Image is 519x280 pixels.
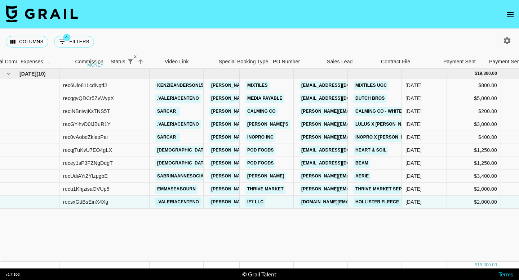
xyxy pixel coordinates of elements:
[215,55,269,69] div: Special Booking Type
[300,107,417,116] a: [PERSON_NAME][EMAIL_ADDRESS][DOMAIN_NAME]
[354,185,406,194] a: Thrive Market Sept
[6,36,48,48] button: Select columns
[155,133,180,142] a: sarcar_
[354,133,455,142] a: Inopro x [PERSON_NAME] [PERSON_NAME]
[447,196,501,209] div: $2,000.00
[300,198,416,207] a: [DOMAIN_NAME][EMAIL_ADDRESS][DOMAIN_NAME]
[245,198,265,207] a: IF7 LLC
[405,146,422,154] div: Sep '25
[36,70,46,77] span: ( 10 )
[245,94,284,103] a: Media Payable
[354,198,401,207] a: Hollister Fleece
[300,133,417,142] a: [PERSON_NAME][EMAIL_ADDRESS][DOMAIN_NAME]
[300,159,380,168] a: [EMAIL_ADDRESS][DOMAIN_NAME]
[209,81,327,90] a: [PERSON_NAME][EMAIL_ADDRESS][DOMAIN_NAME]
[300,172,454,181] a: [PERSON_NAME][EMAIL_ADDRESS][PERSON_NAME][DOMAIN_NAME]
[447,144,501,157] div: $1,250.00
[63,185,110,193] div: recu1KhjzisaOVUp5
[327,55,353,69] div: Sales Lead
[475,262,477,268] div: $
[155,120,201,129] a: .valeriacenteno
[6,272,20,277] div: v 1.7.103
[209,146,327,155] a: [PERSON_NAME][EMAIL_ADDRESS][DOMAIN_NAME]
[63,172,108,180] div: recUdiAYiZYlzpgbE
[354,107,421,116] a: Calming Co - Whitelisting
[111,55,125,69] div: Status
[245,185,285,194] a: Thrive Market
[155,81,205,90] a: kenzieanderson15
[245,81,270,90] a: Mixtiles
[161,55,215,69] div: Video Link
[63,121,111,128] div: recGYihvD0lJBuR1Y
[354,81,389,90] a: Mixtiles UGC
[155,146,209,155] a: [DEMOGRAPHIC_DATA]
[269,55,323,69] div: PO Number
[155,172,211,181] a: sabrinaannesocials
[405,121,422,128] div: Sep '25
[354,146,388,155] a: Heart & Soil
[132,53,139,60] span: 2
[354,94,387,103] a: Dutch Bros
[323,55,377,69] div: Sales Lead
[354,172,371,181] a: Aerie
[405,185,422,193] div: Sep '25
[209,133,327,142] a: [PERSON_NAME][EMAIL_ADDRESS][DOMAIN_NAME]
[405,134,422,141] div: Sep '25
[155,107,180,116] a: sarcar_
[447,183,501,196] div: $2,000.00
[245,146,275,155] a: Pod Foods
[300,120,454,129] a: [PERSON_NAME][EMAIL_ADDRESS][PERSON_NAME][DOMAIN_NAME]
[75,55,103,69] div: Commission
[443,55,476,69] div: Payment Sent
[63,146,112,154] div: recqjTuKvU7EO4gLX
[354,120,466,129] a: Lulus x [PERSON_NAME] 2 TikToks per month
[245,107,278,116] a: Calming Co
[63,34,70,41] span: 4
[405,159,422,167] div: Sep '25
[447,105,501,118] div: $200.00
[405,172,422,180] div: Sep '25
[19,70,36,77] span: [DATE]
[107,55,161,69] div: Status
[155,159,209,168] a: [DEMOGRAPHIC_DATA]
[245,172,286,181] a: [PERSON_NAME]
[63,108,110,115] div: recINBniwjKsTNS5T
[503,7,518,22] button: open drawer
[63,82,107,89] div: rec6Ulo81LcdNqtfJ
[125,57,136,67] div: 2 active filters
[381,55,410,69] div: Contract File
[447,92,501,105] div: $5,000.00
[498,271,513,277] a: Terms
[219,55,268,69] div: Special Booking Type
[209,198,327,207] a: [PERSON_NAME][EMAIL_ADDRESS][DOMAIN_NAME]
[477,262,497,268] div: 19,300.00
[209,94,327,103] a: [PERSON_NAME][EMAIL_ADDRESS][DOMAIN_NAME]
[405,95,422,102] div: Sep '25
[63,95,114,102] div: recggvQDCr5ZvWypX
[431,55,485,69] div: Payment Sent
[405,108,422,115] div: Sep '25
[87,63,103,67] div: money
[63,198,108,206] div: recsxGttBsEinX4Xg
[155,94,201,103] a: .valeriacenteno
[21,55,52,69] div: Expenses: Remove Commission?
[209,185,327,194] a: [PERSON_NAME][EMAIL_ADDRESS][DOMAIN_NAME]
[447,118,501,131] div: $3,000.00
[273,55,300,69] div: PO Number
[475,71,477,77] div: $
[447,170,501,183] div: $3,400.00
[209,107,327,116] a: [PERSON_NAME][EMAIL_ADDRESS][DOMAIN_NAME]
[6,5,78,22] img: Grail Talent
[354,159,370,168] a: BEAM
[447,157,501,170] div: $1,250.00
[405,82,422,89] div: Sep '25
[17,55,53,69] div: Expenses: Remove Commission?
[136,57,146,67] button: Sort
[155,185,198,194] a: emmaseabourn
[54,36,94,48] button: Show filters
[405,198,422,206] div: Sep '25
[125,57,136,67] button: Show filters
[165,55,189,69] div: Video Link
[447,79,501,92] div: $800.00
[209,172,327,181] a: [PERSON_NAME][EMAIL_ADDRESS][DOMAIN_NAME]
